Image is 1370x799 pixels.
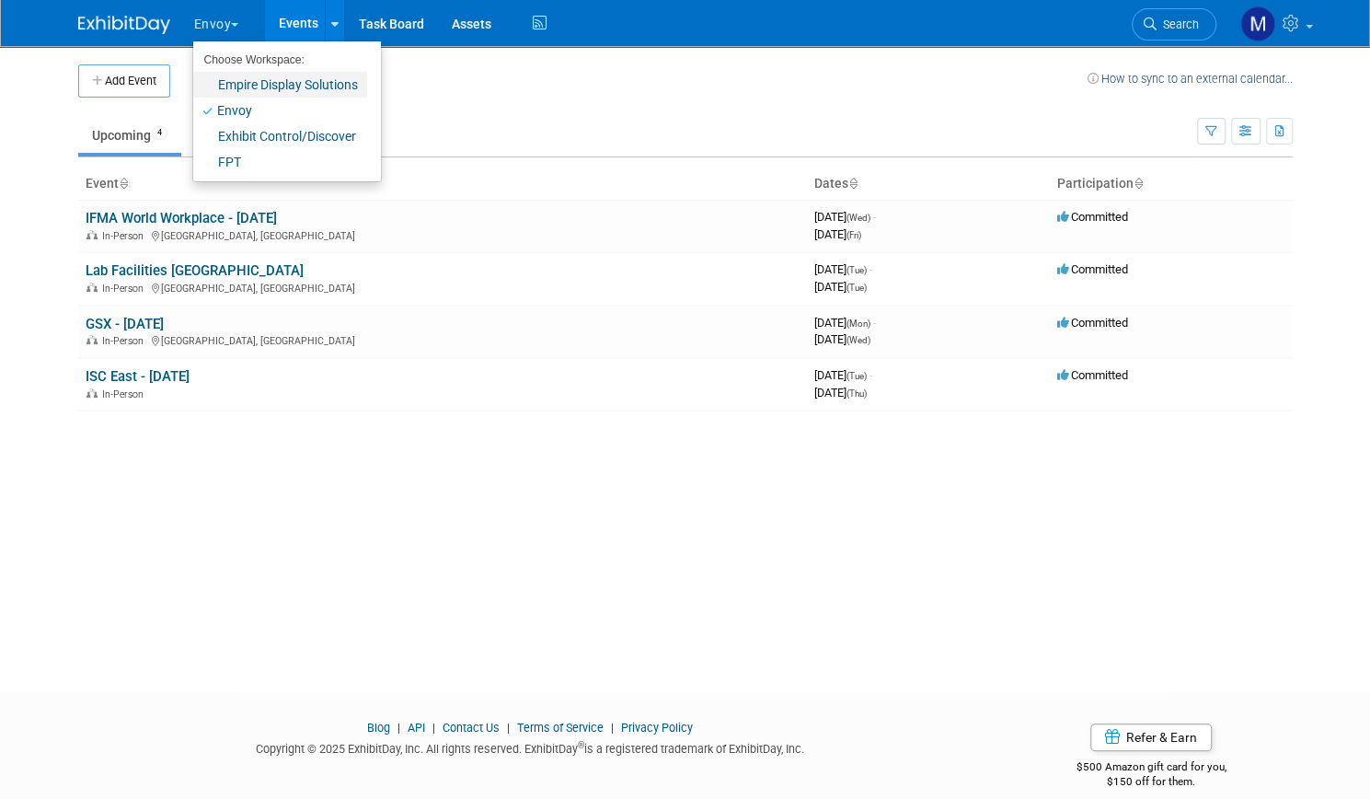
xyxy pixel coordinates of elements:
[152,126,167,140] span: 4
[814,386,867,399] span: [DATE]
[86,388,98,398] img: In-Person Event
[86,368,190,385] a: ISC East - [DATE]
[1134,176,1143,191] a: Sort by Participation Type
[78,64,170,98] button: Add Event
[408,721,425,735] a: API
[193,48,367,72] li: Choose Workspace:
[846,265,867,275] span: (Tue)
[1009,774,1293,790] div: $150 off for them.
[846,388,867,399] span: (Thu)
[78,16,170,34] img: ExhibitDay
[814,280,867,294] span: [DATE]
[102,230,149,242] span: In-Person
[814,262,872,276] span: [DATE]
[606,721,618,735] span: |
[86,283,98,292] img: In-Person Event
[814,210,876,224] span: [DATE]
[1057,368,1128,382] span: Committed
[78,118,181,153] a: Upcoming4
[517,721,604,735] a: Terms of Service
[185,118,256,153] a: Past9
[1157,17,1199,31] span: Search
[846,213,870,223] span: (Wed)
[1057,316,1128,330] span: Committed
[1090,724,1212,751] a: Refer & Earn
[1240,6,1275,41] img: Matt h
[86,316,164,332] a: GSX - [DATE]
[621,721,693,735] a: Privacy Policy
[873,210,876,224] span: -
[86,227,800,242] div: [GEOGRAPHIC_DATA], [GEOGRAPHIC_DATA]
[367,721,390,735] a: Blog
[578,740,584,750] sup: ®
[846,230,861,240] span: (Fri)
[846,371,867,381] span: (Tue)
[193,98,367,123] a: Envoy
[86,280,800,295] div: [GEOGRAPHIC_DATA], [GEOGRAPHIC_DATA]
[1057,262,1128,276] span: Committed
[869,368,872,382] span: -
[102,388,149,400] span: In-Person
[86,262,304,279] a: Lab Facilities [GEOGRAPHIC_DATA]
[846,283,867,293] span: (Tue)
[102,335,149,347] span: In-Person
[102,283,149,295] span: In-Person
[814,227,861,241] span: [DATE]
[1050,168,1293,200] th: Participation
[846,318,870,329] span: (Mon)
[846,335,870,345] span: (Wed)
[869,262,872,276] span: -
[86,335,98,344] img: In-Person Event
[86,332,800,347] div: [GEOGRAPHIC_DATA], [GEOGRAPHIC_DATA]
[78,736,983,758] div: Copyright © 2025 ExhibitDay, Inc. All rights reserved. ExhibitDay is a registered trademark of Ex...
[1088,72,1293,86] a: How to sync to an external calendar...
[428,721,440,735] span: |
[873,316,876,330] span: -
[1132,8,1216,41] a: Search
[393,721,405,735] span: |
[814,368,872,382] span: [DATE]
[78,168,807,200] th: Event
[86,230,98,239] img: In-Person Event
[193,72,367,98] a: Empire Display Solutions
[807,168,1050,200] th: Dates
[848,176,858,191] a: Sort by Start Date
[119,176,128,191] a: Sort by Event Name
[193,123,367,149] a: Exhibit Control/Discover
[814,316,876,330] span: [DATE]
[814,332,870,346] span: [DATE]
[193,149,367,175] a: FPT
[443,721,500,735] a: Contact Us
[86,210,277,226] a: IFMA World Workplace - [DATE]
[502,721,514,735] span: |
[1057,210,1128,224] span: Committed
[1009,747,1293,790] div: $500 Amazon gift card for you,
